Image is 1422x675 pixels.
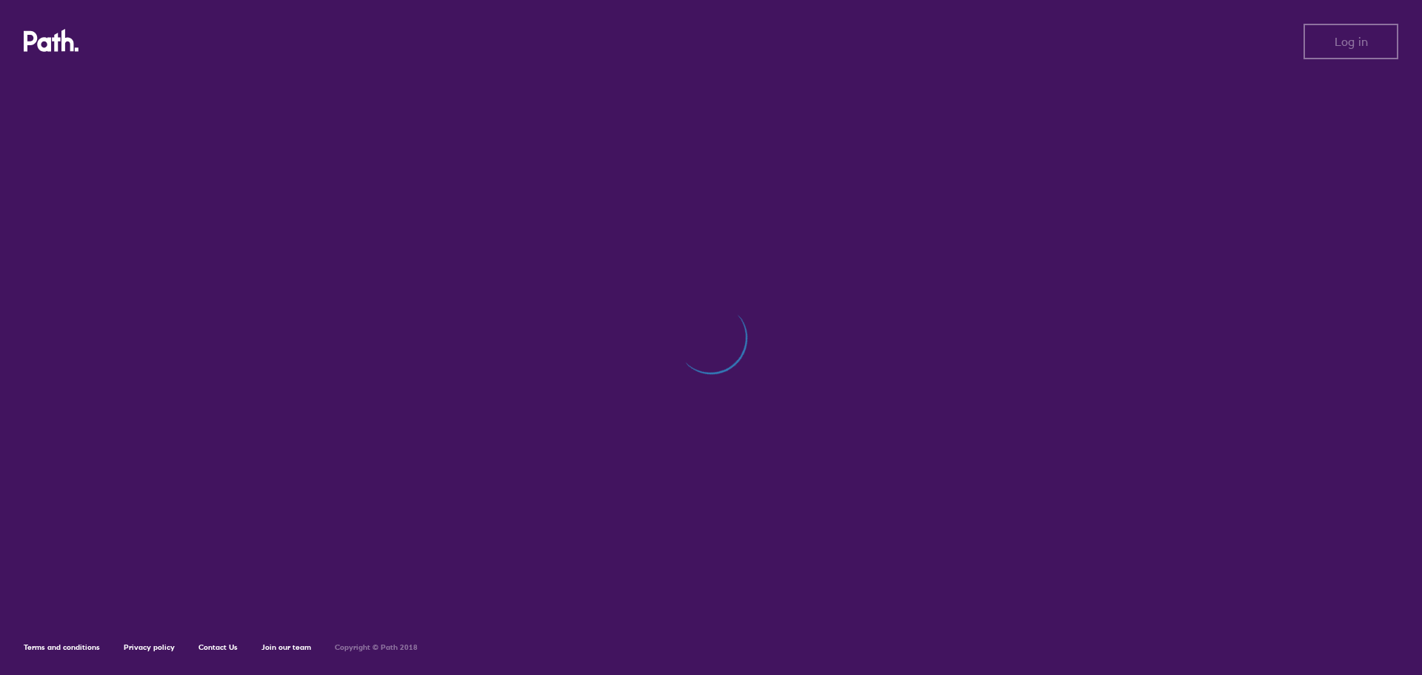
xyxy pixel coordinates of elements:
[261,642,311,652] a: Join our team
[198,642,238,652] a: Contact Us
[124,642,175,652] a: Privacy policy
[24,642,100,652] a: Terms and conditions
[1303,24,1398,59] button: Log in
[1335,35,1368,48] span: Log in
[335,643,418,652] h6: Copyright © Path 2018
